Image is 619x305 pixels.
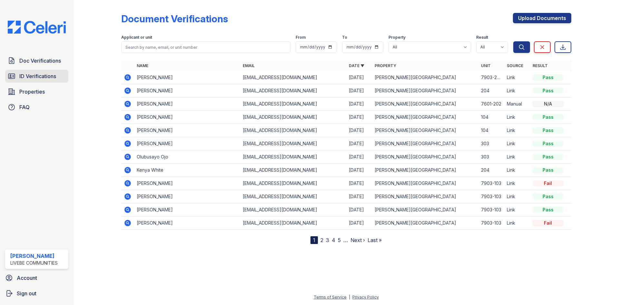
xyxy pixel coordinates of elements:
[504,164,530,177] td: Link
[134,124,240,137] td: [PERSON_NAME]
[507,63,523,68] a: Source
[346,137,372,150] td: [DATE]
[372,217,478,230] td: [PERSON_NAME][GEOGRAPHIC_DATA]
[476,35,488,40] label: Result
[372,111,478,124] td: [PERSON_NAME][GEOGRAPHIC_DATA]
[478,164,504,177] td: 204
[342,35,347,40] label: To
[134,84,240,97] td: [PERSON_NAME]
[533,114,564,120] div: Pass
[240,203,346,217] td: [EMAIL_ADDRESS][DOMAIN_NAME]
[346,71,372,84] td: [DATE]
[533,220,564,226] div: Fail
[17,274,37,282] span: Account
[137,63,148,68] a: Name
[533,167,564,173] div: Pass
[5,101,68,114] a: FAQ
[240,177,346,190] td: [EMAIL_ADDRESS][DOMAIN_NAME]
[10,252,58,260] div: [PERSON_NAME]
[478,84,504,97] td: 204
[504,190,530,203] td: Link
[350,237,365,243] a: Next ›
[121,41,290,53] input: Search by name, email, or unit number
[504,71,530,84] td: Link
[533,63,548,68] a: Result
[134,137,240,150] td: [PERSON_NAME]
[134,203,240,217] td: [PERSON_NAME]
[478,177,504,190] td: 7903-103
[372,124,478,137] td: [PERSON_NAME][GEOGRAPHIC_DATA]
[243,63,255,68] a: Email
[372,164,478,177] td: [PERSON_NAME][GEOGRAPHIC_DATA]
[368,237,382,243] a: Last »
[3,21,71,34] img: CE_Logo_Blue-a8612792a0a2168367f1c8372b55b34899dd931a85d93a1a3d3e32e68fde9ad4.png
[10,260,58,266] div: LiveBe Communities
[121,13,228,25] div: Document Verifications
[478,190,504,203] td: 7903-103
[296,35,306,40] label: From
[533,127,564,134] div: Pass
[504,150,530,164] td: Link
[533,87,564,94] div: Pass
[240,217,346,230] td: [EMAIL_ADDRESS][DOMAIN_NAME]
[240,97,346,111] td: [EMAIL_ADDRESS][DOMAIN_NAME]
[478,71,504,84] td: 7903-202
[478,111,504,124] td: 104
[513,13,571,23] a: Upload Documents
[478,203,504,217] td: 7903-103
[375,63,396,68] a: Property
[240,190,346,203] td: [EMAIL_ADDRESS][DOMAIN_NAME]
[240,150,346,164] td: [EMAIL_ADDRESS][DOMAIN_NAME]
[481,63,491,68] a: Unit
[346,97,372,111] td: [DATE]
[240,111,346,124] td: [EMAIL_ADDRESS][DOMAIN_NAME]
[352,295,379,300] a: Privacy Policy
[240,164,346,177] td: [EMAIL_ADDRESS][DOMAIN_NAME]
[346,124,372,137] td: [DATE]
[349,295,350,300] div: |
[338,237,341,243] a: 5
[504,124,530,137] td: Link
[332,237,335,243] a: 4
[478,124,504,137] td: 104
[240,137,346,150] td: [EMAIL_ADDRESS][DOMAIN_NAME]
[372,97,478,111] td: [PERSON_NAME][GEOGRAPHIC_DATA]
[478,137,504,150] td: 303
[5,85,68,98] a: Properties
[19,57,61,65] span: Doc Verifications
[504,111,530,124] td: Link
[504,177,530,190] td: Link
[19,88,45,96] span: Properties
[134,150,240,164] td: Olubusayo Ojo
[346,84,372,97] td: [DATE]
[346,177,372,190] td: [DATE]
[346,150,372,164] td: [DATE]
[478,97,504,111] td: 7601-202
[5,54,68,67] a: Doc Verifications
[17,290,36,297] span: Sign out
[533,140,564,147] div: Pass
[372,71,478,84] td: [PERSON_NAME][GEOGRAPHIC_DATA]
[533,207,564,213] div: Pass
[504,217,530,230] td: Link
[5,70,68,83] a: ID Verifications
[478,150,504,164] td: 303
[372,150,478,164] td: [PERSON_NAME][GEOGRAPHIC_DATA]
[134,71,240,84] td: [PERSON_NAME]
[3,287,71,300] a: Sign out
[504,97,530,111] td: Manual
[346,190,372,203] td: [DATE]
[533,74,564,81] div: Pass
[240,71,346,84] td: [EMAIL_ADDRESS][DOMAIN_NAME]
[533,154,564,160] div: Pass
[134,190,240,203] td: [PERSON_NAME]
[134,97,240,111] td: [PERSON_NAME]
[372,190,478,203] td: [PERSON_NAME][GEOGRAPHIC_DATA]
[320,237,323,243] a: 2
[314,295,347,300] a: Terms of Service
[372,177,478,190] td: [PERSON_NAME][GEOGRAPHIC_DATA]
[240,84,346,97] td: [EMAIL_ADDRESS][DOMAIN_NAME]
[326,237,329,243] a: 3
[134,217,240,230] td: [PERSON_NAME]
